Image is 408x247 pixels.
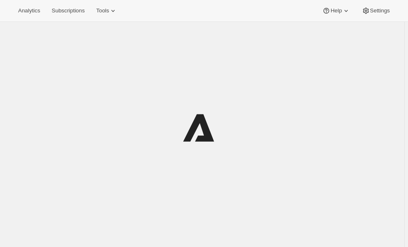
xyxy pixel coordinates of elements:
[330,7,342,14] span: Help
[96,7,109,14] span: Tools
[370,7,390,14] span: Settings
[18,7,40,14] span: Analytics
[357,5,395,17] button: Settings
[91,5,122,17] button: Tools
[317,5,355,17] button: Help
[52,7,85,14] span: Subscriptions
[47,5,90,17] button: Subscriptions
[13,5,45,17] button: Analytics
